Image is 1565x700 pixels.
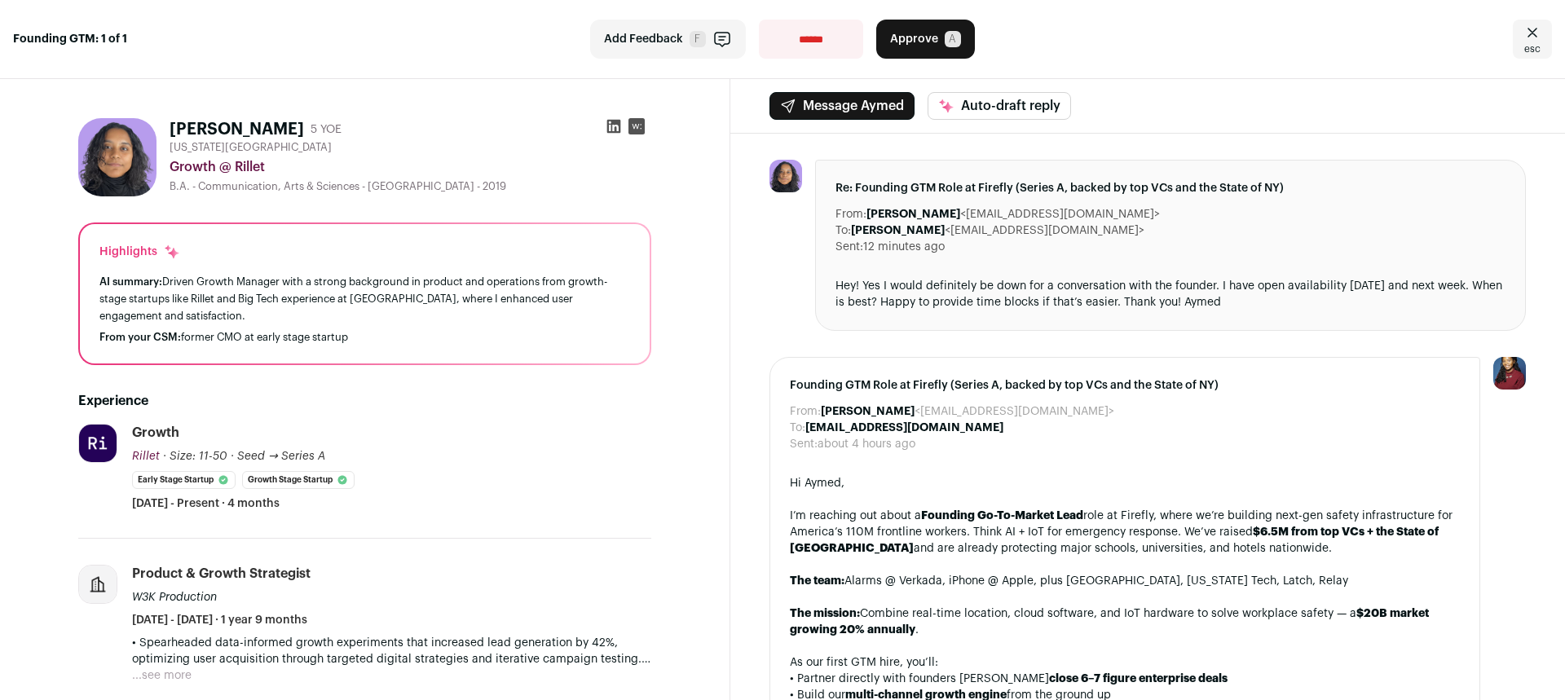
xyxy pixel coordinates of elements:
img: 03c779021f52abc0ca641a463121ee325dc91361321d2611e343470c001a0249.jpg [78,118,156,196]
dd: 12 minutes ago [863,239,945,255]
h1: [PERSON_NAME] [170,118,304,141]
span: [DATE] - [DATE] · 1 year 9 months [132,612,307,628]
img: 03c779021f52abc0ca641a463121ee325dc91361321d2611e343470c001a0249.jpg [769,160,802,192]
div: Growth [132,424,179,442]
button: Auto-draft reply [928,92,1071,120]
b: [EMAIL_ADDRESS][DOMAIN_NAME] [805,422,1003,434]
img: 7bdebe9acd55a08c37558a3356c2f25052a02b2ff6eab15d29a4ea0019b69eb8.jpg [79,425,117,462]
span: From your CSM: [99,332,181,342]
span: Seed → Series A [237,451,325,462]
span: W3K Production [132,592,217,603]
dt: Sent: [835,239,863,255]
button: ...see more [132,667,192,684]
a: Close [1513,20,1552,59]
button: Message Aymed [769,92,915,120]
strong: The mission: [790,608,860,619]
dd: about 4 hours ago [818,436,915,452]
div: I’m reaching out about a role at Firefly, where we’re building next-gen safety infrastructure for... [790,508,1460,557]
div: Highlights [99,244,180,260]
span: Re: Founding GTM Role at Firefly (Series A, backed by top VCs and the State of NY) [835,180,1505,196]
span: Founding GTM Role at Firefly (Series A, backed by top VCs and the State of NY) [790,377,1460,394]
div: • Partner directly with founders [PERSON_NAME] [790,671,1460,687]
span: · [231,448,234,464]
dt: To: [835,222,851,239]
h2: Experience [78,391,651,411]
span: AI summary: [99,276,162,287]
img: 10010497-medium_jpg [1493,357,1526,390]
li: Early Stage Startup [132,471,236,489]
b: [PERSON_NAME] [866,209,960,220]
strong: The team: [790,575,844,587]
div: Product & Growth Strategist [132,565,311,583]
span: Approve [890,31,938,47]
span: esc [1524,42,1541,55]
div: As our first GTM hire, you’ll: [790,654,1460,671]
div: Hey! Yes I would definitely be down for a conversation with the founder. I have open availability... [835,278,1505,310]
b: [PERSON_NAME] [851,225,945,236]
img: company-logo-placeholder-414d4e2ec0e2ddebbe968bf319fdfe5acfe0c9b87f798d344e800bc9a89632a0.png [79,566,117,603]
dt: Sent: [790,436,818,452]
strong: close 6–7 figure enterprise deals [1049,673,1228,685]
span: Add Feedback [604,31,683,47]
span: A [945,31,961,47]
li: Growth Stage Startup [242,471,355,489]
span: · Size: 11-50 [163,451,227,462]
div: Driven Growth Manager with a strong background in product and operations from growth-stage startu... [99,273,630,324]
div: Alarms @ Verkada, iPhone @ Apple, plus [GEOGRAPHIC_DATA], [US_STATE] Tech, Latch, Relay [790,573,1460,589]
dd: <[EMAIL_ADDRESS][DOMAIN_NAME]> [821,403,1114,420]
span: Rillet [132,451,160,462]
span: [US_STATE][GEOGRAPHIC_DATA] [170,141,332,154]
dt: From: [790,403,821,420]
b: [PERSON_NAME] [821,406,915,417]
div: Hi Aymed, [790,475,1460,491]
div: former CMO at early stage startup [99,331,630,344]
span: F [690,31,706,47]
dt: To: [790,420,805,436]
dd: <[EMAIL_ADDRESS][DOMAIN_NAME]> [866,206,1160,222]
button: Approve A [876,20,975,59]
span: [DATE] - Present · 4 months [132,495,280,512]
div: 5 YOE [311,121,342,138]
strong: Founding GTM: 1 of 1 [13,31,127,47]
dt: From: [835,206,866,222]
p: • Spearheaded data-informed growth experiments that increased lead generation by 42%, optimizing ... [132,635,651,667]
dd: <[EMAIL_ADDRESS][DOMAIN_NAME]> [851,222,1144,239]
div: Combine real-time location, cloud software, and IoT hardware to solve workplace safety — a . [790,605,1460,638]
button: Add Feedback F [590,20,746,59]
div: Growth @ Rillet [170,157,651,177]
strong: Founding Go-To-Market Lead [921,510,1083,522]
div: B.A. - Communication, Arts & Sciences - [GEOGRAPHIC_DATA] - 2019 [170,180,651,193]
